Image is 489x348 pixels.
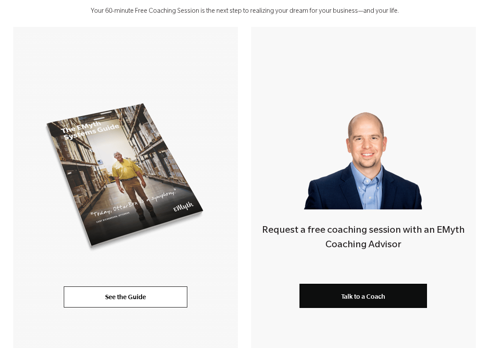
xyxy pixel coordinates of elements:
iframe: Chat Widget [445,306,489,348]
span: Your 60-minute Free Coaching Session is the next step to realizing your dream for your business—a... [91,8,399,15]
img: systems-mockup-transp [40,98,211,256]
img: Smart-business-coach.png [300,95,427,209]
a: See the Guide [64,286,187,308]
h4: Request a free coaching session with an EMyth Coaching Advisor [251,224,476,253]
a: Talk to a Coach [299,284,427,308]
span: Talk to a Coach [341,293,385,300]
